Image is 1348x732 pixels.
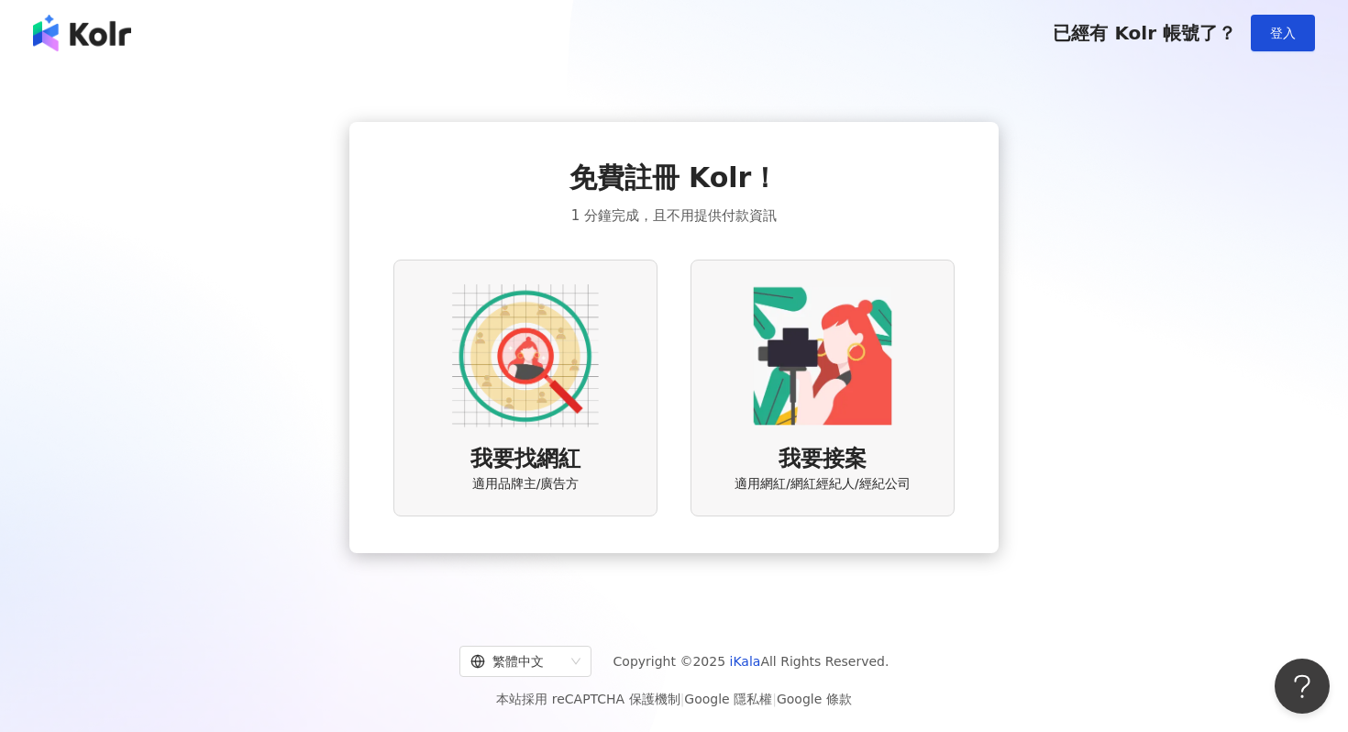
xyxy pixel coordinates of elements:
span: | [680,692,685,706]
span: 適用品牌主/廣告方 [472,475,580,494]
img: logo [33,15,131,51]
span: 1 分鐘完成，且不用提供付款資訊 [571,205,777,227]
div: 繁體中文 [470,647,564,676]
a: Google 隱私權 [684,692,772,706]
img: AD identity option [452,283,599,429]
span: | [772,692,777,706]
a: Google 條款 [777,692,852,706]
a: iKala [730,654,761,669]
span: Copyright © 2025 All Rights Reserved. [613,650,889,672]
img: KOL identity option [749,283,896,429]
span: 已經有 Kolr 帳號了？ [1053,22,1236,44]
span: 登入 [1270,26,1296,40]
button: 登入 [1251,15,1315,51]
span: 適用網紅/網紅經紀人/經紀公司 [735,475,910,494]
span: 免費註冊 Kolr！ [569,159,779,197]
span: 我要接案 [779,444,867,475]
span: 我要找網紅 [470,444,580,475]
iframe: Help Scout Beacon - Open [1275,659,1330,714]
span: 本站採用 reCAPTCHA 保護機制 [496,688,851,710]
